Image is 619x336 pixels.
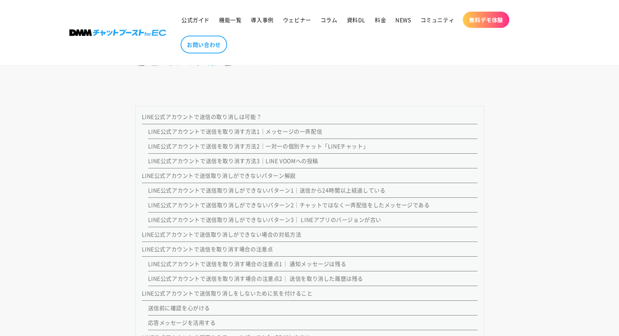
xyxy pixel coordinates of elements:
[142,230,302,238] a: LINE公式アカウントで送信取り消しができない場合の対処方法
[181,16,210,23] span: 公式ガイド
[142,289,313,297] a: LINE公式アカウントで送信取り消しをしないために気を付けること
[142,245,273,253] a: LINE公式アカウントで送信を取り消す場合の注意点
[214,12,246,28] a: 機能一覧
[142,171,296,179] a: LINE公式アカウントで送信取り消しができないパターン解説
[148,157,319,165] a: LINE公式アカウントで送信を取り消す方法3｜LINE VOOMへの投稿
[342,12,370,28] a: 資料DL
[148,201,430,209] a: LINE公式アカウントで送信取り消しができないパターン2｜チャットではなく一斉配信をしたメッセージである
[395,16,411,23] span: NEWS
[375,16,386,23] span: 料金
[181,36,227,53] a: お問い合わせ
[278,12,316,28] a: ウェビナー
[370,12,391,28] a: 料金
[148,127,322,135] a: LINE公式アカウントで送信を取り消す方法1｜メッセージの一斉配信
[469,16,503,23] span: 無料デモ体験
[148,274,364,282] a: LINE公式アカウントで送信を取り消す場合の注意点2｜ 送信を取り消した履歴は残る
[416,12,459,28] a: コミュニティ
[283,16,311,23] span: ウェビナー
[321,16,338,23] span: コラム
[463,12,509,28] a: 無料デモ体験
[177,12,214,28] a: 公式ガイド
[148,304,210,312] a: 送信前に確認を心がける
[187,41,221,48] span: お問い合わせ
[142,113,262,120] a: LINE公式アカウントで送信の取り消しは可能？
[316,12,342,28] a: コラム
[148,260,347,267] a: LINE公式アカウントで送信を取り消す場合の注意点1｜ 通知メッセージは残る
[148,142,369,150] a: LINE公式アカウントで送信を取り消す方法2｜一対一の個別チャット「LINEチャット」
[347,16,366,23] span: 資料DL
[246,12,278,28] a: 導入事例
[69,29,166,36] img: 株式会社DMM Boost
[148,216,382,223] a: LINE公式アカウントで送信取り消しができないパターン3｜ LINEアプリのバージョンが古い
[421,16,455,23] span: コミュニティ
[219,16,241,23] span: 機能一覧
[391,12,416,28] a: NEWS
[148,186,386,194] a: LINE公式アカウントで送信取り消しができないパターン1｜送信から24時間以上経過している
[251,16,273,23] span: 導入事例
[148,319,216,326] a: 応答メッセージを活用する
